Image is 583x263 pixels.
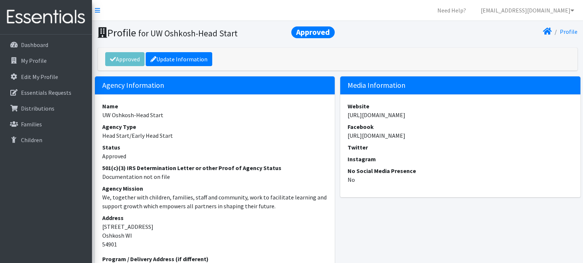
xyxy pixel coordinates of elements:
address: [STREET_ADDRESS] Oshkosh WI 54901 [102,213,328,249]
dd: Documentation not on file [102,172,328,181]
a: Distributions [3,101,89,116]
img: HumanEssentials [3,5,89,29]
p: Dashboard [21,41,48,48]
a: Update Information [146,52,212,66]
dt: 501(c)(3) IRS Determination Letter or other Proof of Agency Status [102,163,328,172]
a: Families [3,117,89,131]
dt: Facebook [348,122,573,131]
h1: Profile [98,26,335,39]
h5: Media Information [340,76,580,94]
dt: Agency Mission [102,184,328,193]
small: for UW Oshkosh-Head Start [138,28,238,39]
span: Approved [291,26,335,38]
a: My Profile [3,53,89,68]
dt: Instagram [348,155,573,163]
dd: UW Oshkosh-Head Start [102,111,328,119]
a: Profile [560,28,577,35]
dt: Website [348,102,573,111]
dd: No [348,175,573,184]
a: Edit My Profile [3,69,89,84]
strong: Program / Delivery Address (if different) [102,255,209,263]
dd: [URL][DOMAIN_NAME] [348,111,573,119]
p: Children [21,136,42,144]
p: Distributions [21,105,54,112]
dd: Approved [102,152,328,161]
h5: Agency Information [95,76,335,94]
dd: [URL][DOMAIN_NAME] [348,131,573,140]
p: My Profile [21,57,47,64]
p: Families [21,120,42,128]
p: Essentials Requests [21,89,71,96]
dt: Agency Type [102,122,328,131]
p: Edit My Profile [21,73,58,80]
a: Need Help? [431,3,472,18]
dt: Name [102,102,328,111]
a: Children [3,133,89,147]
a: Essentials Requests [3,85,89,100]
a: Dashboard [3,37,89,52]
a: [EMAIL_ADDRESS][DOMAIN_NAME] [475,3,580,18]
dd: We, together with children, families, staff and community, work to facilitate learning and suppor... [102,193,328,210]
dt: No Social Media Presence [348,166,573,175]
dt: Status [102,143,328,152]
dt: Twitter [348,143,573,152]
dd: Head Start/Early Head Start [102,131,328,140]
strong: Address [102,214,124,221]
